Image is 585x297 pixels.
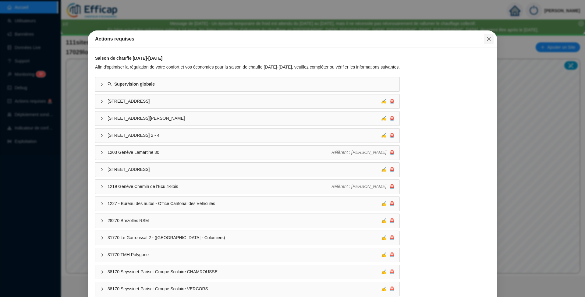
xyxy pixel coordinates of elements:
div: [STREET_ADDRESS][PERSON_NAME]✍🚨 [95,111,399,126]
div: [STREET_ADDRESS] 2 - 4✍🚨 [95,129,399,143]
span: collapsed [100,219,104,223]
div: 🚨 [331,149,395,156]
div: 🚨 [381,115,395,122]
div: [STREET_ADDRESS]✍🚨 [95,163,399,177]
span: [STREET_ADDRESS] 2 - 4 [108,132,381,139]
div: 31770 TMH Polygone✍🚨 [95,248,399,262]
span: collapsed [100,270,104,274]
span: ✍ [381,269,386,274]
span: ✍ [381,167,386,172]
div: 38170 Seyssinet-Pariset Groupe Scolaire CHAMROUSSE✍🚨 [95,265,399,279]
span: collapsed [100,100,104,103]
div: 🚨 [381,252,395,258]
span: collapsed [100,253,104,257]
strong: Saison de chauffe [DATE]-[DATE] [95,56,162,61]
span: ✍ [381,286,386,291]
div: 38170 Seyssinet-Pariset Groupe Scolaire VERCORS✍🚨 [95,282,399,296]
span: ✍ [381,99,386,104]
span: collapsed [100,185,104,189]
div: Afin d'optimiser la régulation de votre confort et vos économies pour la saison de chauffe [DATE]... [95,64,400,70]
div: 🚨 [331,183,395,190]
span: [STREET_ADDRESS][PERSON_NAME] [108,115,381,122]
div: Supervision globale [95,77,399,91]
span: Référent : [PERSON_NAME] [331,150,387,155]
div: 1203 Genève Lamartine 30Référent : [PERSON_NAME]🚨 [95,146,399,160]
span: collapsed [100,168,104,171]
div: 🚨 [381,235,395,241]
span: search [108,82,112,86]
span: 28270 Brezolles RSM [108,217,381,224]
div: 31770 Le Garroussal 2 - ([GEOGRAPHIC_DATA] - Colomiers)✍🚨 [95,231,399,245]
span: 1219 Genève Chemin de l'Ecu 4-8bis [108,183,331,190]
div: 🚨 [381,98,395,104]
div: 🚨 [381,286,395,292]
div: Actions requises [95,35,490,43]
span: Fermer [484,37,494,41]
div: 1227 - Bureau des autos - Office Cantonal des Véhicules✍🚨 [95,197,399,211]
span: collapsed [100,117,104,120]
div: [STREET_ADDRESS]✍🚨 [95,94,399,108]
span: ✍ [381,218,386,223]
div: 1219 Genève Chemin de l'Ecu 4-8bisRéférent : [PERSON_NAME]🚨 [95,180,399,194]
span: ✍ [381,252,386,257]
div: 28270 Brezolles RSM✍🚨 [95,214,399,228]
span: [STREET_ADDRESS] [108,98,381,104]
button: Close [484,34,494,44]
span: 31770 TMH Polygone [108,252,381,258]
div: 🚨 [381,132,395,139]
span: 31770 Le Garroussal 2 - ([GEOGRAPHIC_DATA] - Colomiers) [108,235,381,241]
span: 1203 Genève Lamartine 30 [108,149,331,156]
span: collapsed [100,287,104,291]
div: 🚨 [381,269,395,275]
span: collapsed [100,134,104,137]
span: collapsed [100,236,104,240]
span: collapsed [100,151,104,154]
span: ✍ [381,133,386,138]
strong: Supervision globale [114,82,155,87]
span: ✍ [381,201,386,206]
span: ✍ [381,116,386,121]
span: collapsed [100,202,104,206]
div: 🚨 [381,217,395,224]
div: 🚨 [381,166,395,173]
span: collapsed [100,83,104,86]
span: close [486,37,491,41]
span: [STREET_ADDRESS] [108,166,381,173]
span: ✍ [381,235,386,240]
span: 38170 Seyssinet-Pariset Groupe Scolaire CHAMROUSSE [108,269,381,275]
span: 1227 - Bureau des autos - Office Cantonal des Véhicules [108,200,381,207]
span: 38170 Seyssinet-Pariset Groupe Scolaire VERCORS [108,286,381,292]
span: Référent : [PERSON_NAME] [331,184,387,189]
div: 🚨 [381,200,395,207]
